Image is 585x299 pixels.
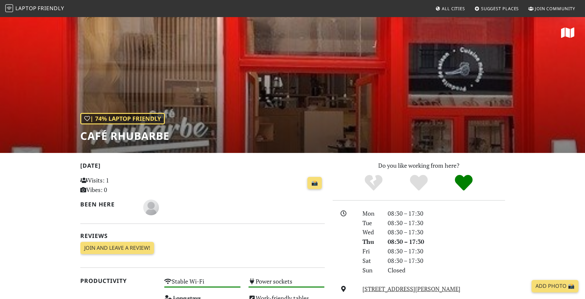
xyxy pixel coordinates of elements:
[80,162,325,172] h2: [DATE]
[359,237,383,246] div: Thu
[80,201,136,208] h2: Been here
[38,5,64,12] span: Friendly
[384,227,509,237] div: 08:30 – 17:30
[359,218,383,228] div: Tue
[244,276,329,293] div: Power sockets
[359,209,383,218] div: Mon
[333,161,505,170] p: Do you like working from here?
[384,237,509,246] div: 08:30 – 17:30
[80,176,157,195] p: Visits: 1 Vibes: 0
[5,3,64,14] a: LaptopFriendly LaptopFriendly
[80,242,154,254] a: Join and leave a review!
[384,256,509,266] div: 08:30 – 17:30
[362,285,460,293] a: [STREET_ADDRESS][PERSON_NAME]
[5,4,13,12] img: LaptopFriendly
[384,246,509,256] div: 08:30 – 17:30
[481,6,519,11] span: Suggest Places
[442,6,465,11] span: All Cities
[535,6,575,11] span: Join Community
[15,5,37,12] span: Laptop
[351,174,396,192] div: No
[359,256,383,266] div: Sat
[80,113,165,124] div: | 74% Laptop Friendly
[384,209,509,218] div: 08:30 – 17:30
[80,130,169,142] h1: Café Rhubarbe
[143,203,159,211] span: Laurent Coulier
[532,280,578,292] a: Add Photo 📸
[307,177,322,189] a: 📸
[80,277,157,284] h2: Productivity
[433,3,468,14] a: All Cities
[526,3,578,14] a: Join Community
[396,174,441,192] div: Yes
[384,266,509,275] div: Closed
[472,3,522,14] a: Suggest Places
[359,266,383,275] div: Sun
[80,232,325,239] h2: Reviews
[160,276,244,293] div: Stable Wi-Fi
[359,227,383,237] div: Wed
[359,246,383,256] div: Fri
[441,174,486,192] div: Definitely!
[143,200,159,215] img: blank-535327c66bd565773addf3077783bbfce4b00ec00e9fd257753287c682c7fa38.png
[384,218,509,228] div: 08:30 – 17:30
